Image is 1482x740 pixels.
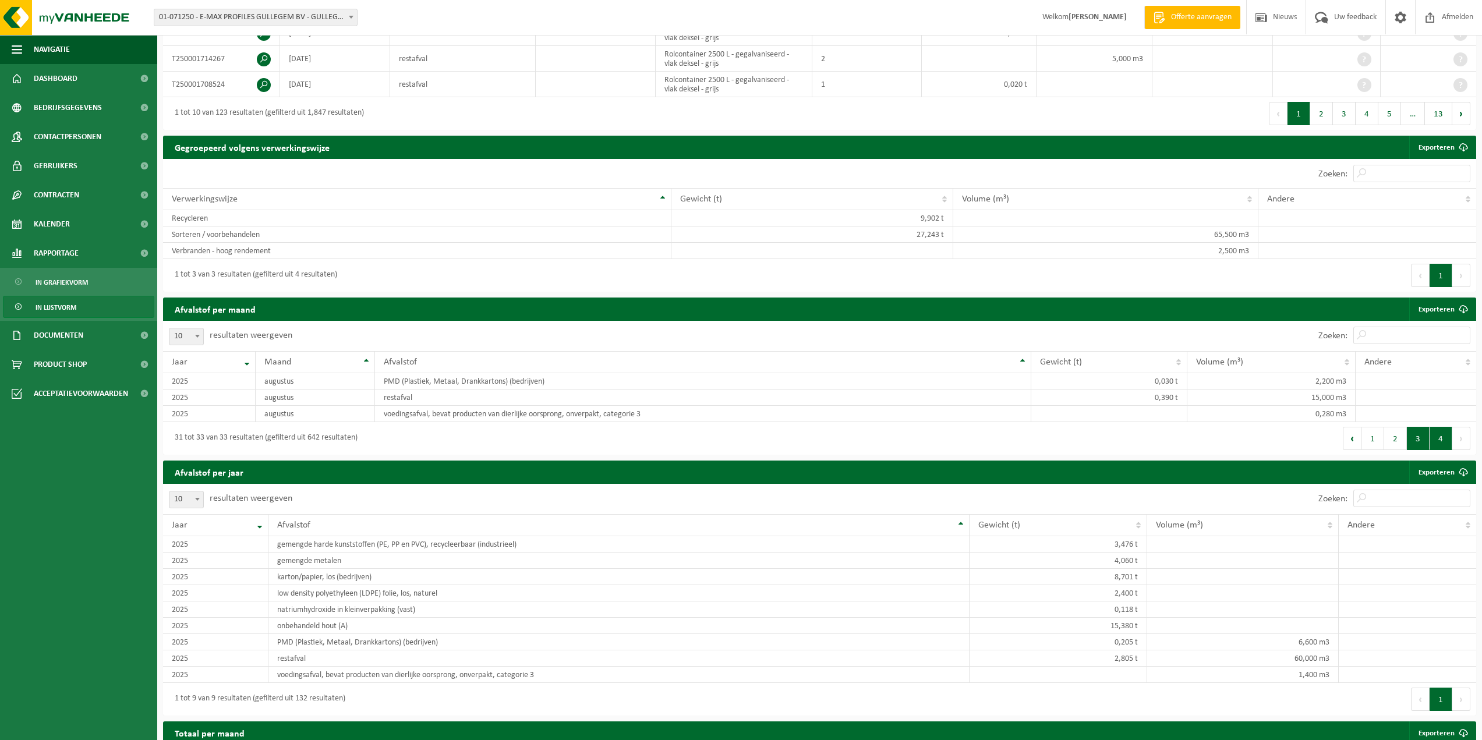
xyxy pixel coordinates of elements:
[1430,264,1452,287] button: 1
[1040,357,1082,367] span: Gewicht (t)
[1168,12,1235,23] span: Offerte aanvragen
[1144,6,1240,29] a: Offerte aanvragen
[1411,688,1430,711] button: Previous
[34,180,79,210] span: Contracten
[169,428,358,449] div: 31 tot 33 van 33 resultaten (gefilterd uit 642 resultaten)
[1187,390,1356,406] td: 15,000 m3
[264,357,291,367] span: Maand
[268,601,970,618] td: natriumhydroxide in kleinverpakking (vast)
[268,536,970,553] td: gemengde harde kunststoffen (PE, PP en PVC), recycleerbaar (industrieel)
[163,243,671,259] td: Verbranden - hoog rendement
[970,569,1147,585] td: 8,701 t
[970,634,1147,650] td: 0,205 t
[169,689,345,710] div: 1 tot 9 van 9 resultaten (gefilterd uit 132 resultaten)
[656,72,812,97] td: Rolcontainer 2500 L - gegalvaniseerd - vlak deksel - grijs
[268,569,970,585] td: karton/papier, los (bedrijven)
[1452,688,1470,711] button: Next
[172,357,188,367] span: Jaar
[1452,102,1470,125] button: Next
[1356,102,1378,125] button: 4
[1401,102,1425,125] span: …
[680,194,722,204] span: Gewicht (t)
[1409,136,1475,159] a: Exporteren
[1187,373,1356,390] td: 2,200 m3
[280,46,390,72] td: [DATE]
[962,194,1009,204] span: Volume (m³)
[268,667,970,683] td: voedingsafval, bevat producten van dierlijke oorsprong, onverpakt, categorie 3
[163,667,268,683] td: 2025
[268,585,970,601] td: low density polyethyleen (LDPE) folie, los, naturel
[1343,427,1361,450] button: Previous
[1037,46,1153,72] td: 5,000 m3
[172,194,238,204] span: Verwerkingswijze
[1288,102,1310,125] button: 1
[970,585,1147,601] td: 2,400 t
[390,72,536,97] td: restafval
[256,406,376,422] td: augustus
[1411,264,1430,287] button: Previous
[163,618,268,634] td: 2025
[1378,102,1401,125] button: 5
[3,271,154,293] a: In grafiekvorm
[1409,298,1475,321] a: Exporteren
[1147,667,1339,683] td: 1,400 m3
[1452,427,1470,450] button: Next
[671,210,954,226] td: 9,902 t
[268,618,970,634] td: onbehandeld hout (A)
[970,618,1147,634] td: 15,380 t
[256,373,376,390] td: augustus
[34,151,77,180] span: Gebruikers
[1069,13,1127,22] strong: [PERSON_NAME]
[1267,194,1294,204] span: Andere
[172,521,188,530] span: Jaar
[163,136,341,158] h2: Gegroepeerd volgens verwerkingswijze
[812,72,922,97] td: 1
[1333,102,1356,125] button: 3
[1347,521,1375,530] span: Andere
[169,491,204,508] span: 10
[1031,373,1187,390] td: 0,030 t
[1361,427,1384,450] button: 1
[812,46,922,72] td: 2
[163,536,268,553] td: 2025
[970,601,1147,618] td: 0,118 t
[169,328,204,345] span: 10
[953,243,1258,259] td: 2,500 m3
[671,226,954,243] td: 27,243 t
[3,296,154,318] a: In lijstvorm
[277,521,310,530] span: Afvalstof
[256,390,376,406] td: augustus
[163,226,671,243] td: Sorteren / voorbehandelen
[163,585,268,601] td: 2025
[970,553,1147,569] td: 4,060 t
[1425,102,1452,125] button: 13
[375,406,1031,422] td: voedingsafval, bevat producten van dierlijke oorsprong, onverpakt, categorie 3
[1384,427,1407,450] button: 2
[169,103,364,124] div: 1 tot 10 van 123 resultaten (gefilterd uit 1,847 resultaten)
[34,93,102,122] span: Bedrijfsgegevens
[390,46,536,72] td: restafval
[163,461,255,483] h2: Afvalstof per jaar
[163,634,268,650] td: 2025
[34,239,79,268] span: Rapportage
[34,350,87,379] span: Product Shop
[970,650,1147,667] td: 2,805 t
[169,328,203,345] span: 10
[384,357,417,367] span: Afvalstof
[922,72,1037,97] td: 0,020 t
[1318,331,1347,341] label: Zoeken:
[169,265,337,286] div: 1 tot 3 van 3 resultaten (gefilterd uit 4 resultaten)
[154,9,357,26] span: 01-071250 - E-MAX PROFILES GULLEGEM BV - GULLEGEM
[34,64,77,93] span: Dashboard
[268,634,970,650] td: PMD (Plastiek, Metaal, Drankkartons) (bedrijven)
[34,321,83,350] span: Documenten
[210,331,292,340] label: resultaten weergeven
[1364,357,1392,367] span: Andere
[34,35,70,64] span: Navigatie
[34,210,70,239] span: Kalender
[1031,390,1187,406] td: 0,390 t
[375,390,1031,406] td: restafval
[163,650,268,667] td: 2025
[163,72,280,97] td: T250001708524
[1452,264,1470,287] button: Next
